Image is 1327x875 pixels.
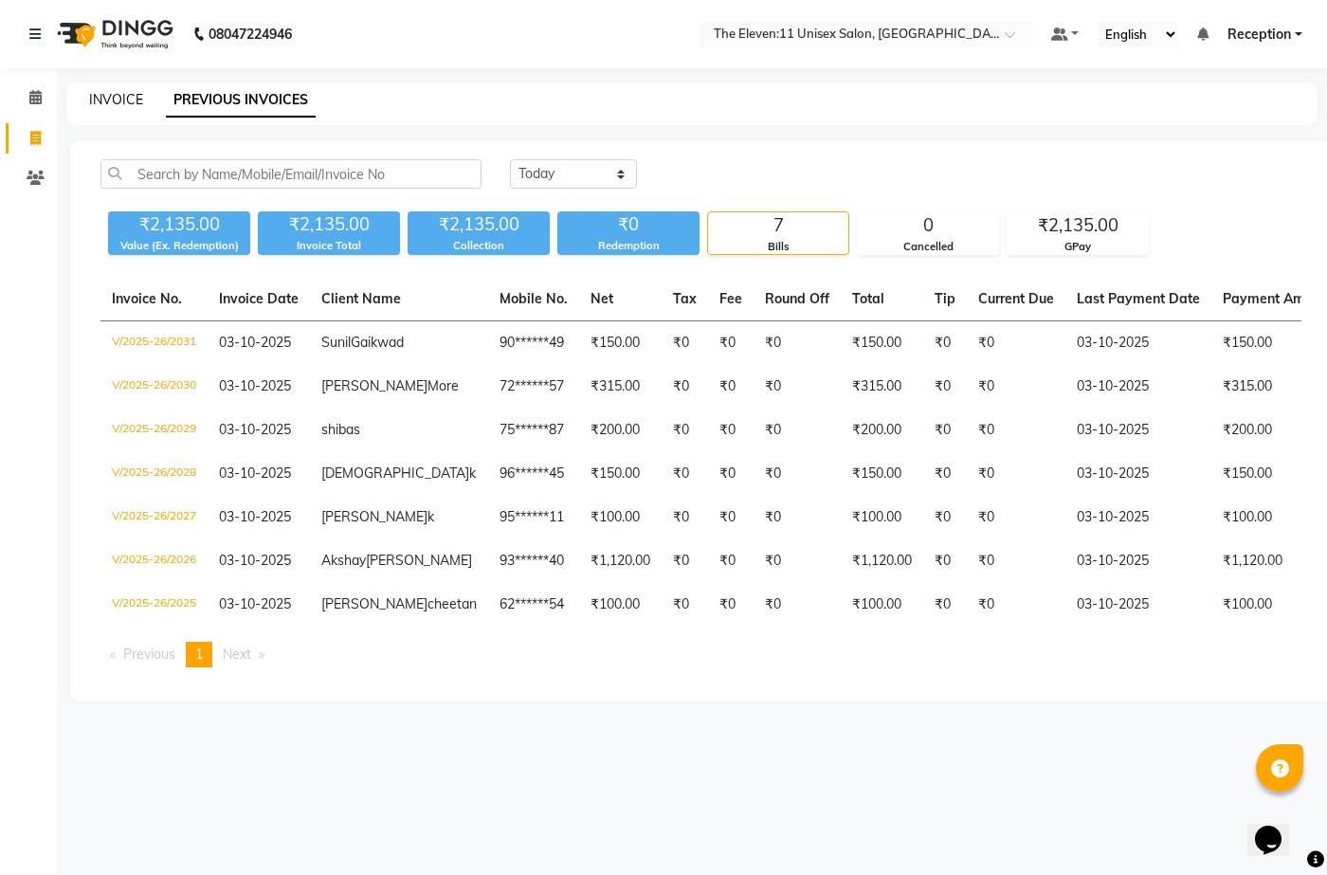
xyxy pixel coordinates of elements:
[1065,321,1211,366] td: 03-10-2025
[219,377,291,394] span: 03-10-2025
[923,539,967,583] td: ₹0
[841,365,923,409] td: ₹315.00
[321,377,427,394] span: [PERSON_NAME]
[923,321,967,366] td: ₹0
[754,365,841,409] td: ₹0
[1065,583,1211,627] td: 03-10-2025
[662,409,708,452] td: ₹0
[89,91,143,108] a: INVOICE
[967,365,1065,409] td: ₹0
[1065,452,1211,496] td: 03-10-2025
[579,539,662,583] td: ₹1,120.00
[852,290,884,307] span: Total
[100,496,208,539] td: V/2025-26/2027
[100,452,208,496] td: V/2025-26/2028
[923,409,967,452] td: ₹0
[579,409,662,452] td: ₹200.00
[708,409,754,452] td: ₹0
[100,365,208,409] td: V/2025-26/2030
[108,211,250,238] div: ₹2,135.00
[579,365,662,409] td: ₹315.00
[662,452,708,496] td: ₹0
[841,539,923,583] td: ₹1,120.00
[557,238,700,254] div: Redemption
[1008,239,1148,255] div: GPay
[662,365,708,409] td: ₹0
[219,552,291,569] span: 03-10-2025
[1065,365,1211,409] td: 03-10-2025
[223,646,251,663] span: Next
[48,8,178,61] img: logo
[100,409,208,452] td: V/2025-26/2029
[967,321,1065,366] td: ₹0
[967,409,1065,452] td: ₹0
[708,365,754,409] td: ₹0
[841,409,923,452] td: ₹200.00
[408,211,550,238] div: ₹2,135.00
[1065,539,1211,583] td: 03-10-2025
[967,452,1065,496] td: ₹0
[1077,290,1200,307] span: Last Payment Date
[557,211,700,238] div: ₹0
[1065,496,1211,539] td: 03-10-2025
[923,365,967,409] td: ₹0
[841,321,923,366] td: ₹150.00
[935,290,955,307] span: Tip
[354,421,360,438] span: s
[662,583,708,627] td: ₹0
[708,452,754,496] td: ₹0
[719,290,742,307] span: Fee
[708,583,754,627] td: ₹0
[841,496,923,539] td: ₹100.00
[166,83,316,118] a: PREVIOUS INVOICES
[108,238,250,254] div: Value (Ex. Redemption)
[1247,799,1308,856] iframe: chat widget
[579,321,662,366] td: ₹150.00
[967,583,1065,627] td: ₹0
[858,212,998,239] div: 0
[427,595,477,612] span: cheetan
[708,496,754,539] td: ₹0
[754,321,841,366] td: ₹0
[100,159,482,189] input: Search by Name/Mobile/Email/Invoice No
[100,539,208,583] td: V/2025-26/2026
[579,583,662,627] td: ₹100.00
[708,539,754,583] td: ₹0
[100,583,208,627] td: V/2025-26/2025
[219,290,299,307] span: Invoice Date
[841,452,923,496] td: ₹150.00
[500,290,568,307] span: Mobile No.
[408,238,550,254] div: Collection
[923,496,967,539] td: ₹0
[321,421,354,438] span: shiba
[195,646,203,663] span: 1
[754,452,841,496] td: ₹0
[662,321,708,366] td: ₹0
[1227,25,1291,45] span: Reception
[754,539,841,583] td: ₹0
[366,552,472,569] span: [PERSON_NAME]
[321,334,351,351] span: Sunil
[321,465,469,482] span: [DEMOGRAPHIC_DATA]
[579,452,662,496] td: ₹150.00
[351,334,404,351] span: Gaikwad
[708,212,848,239] div: 7
[923,583,967,627] td: ₹0
[765,290,829,307] span: Round Off
[967,539,1065,583] td: ₹0
[978,290,1054,307] span: Current Due
[662,539,708,583] td: ₹0
[427,508,434,525] span: k
[219,595,291,612] span: 03-10-2025
[754,496,841,539] td: ₹0
[1065,409,1211,452] td: 03-10-2025
[258,238,400,254] div: Invoice Total
[258,211,400,238] div: ₹2,135.00
[209,8,292,61] b: 08047224946
[100,642,1301,667] nav: Pagination
[321,290,401,307] span: Client Name
[321,552,366,569] span: Akshay
[219,508,291,525] span: 03-10-2025
[321,595,427,612] span: [PERSON_NAME]
[858,239,998,255] div: Cancelled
